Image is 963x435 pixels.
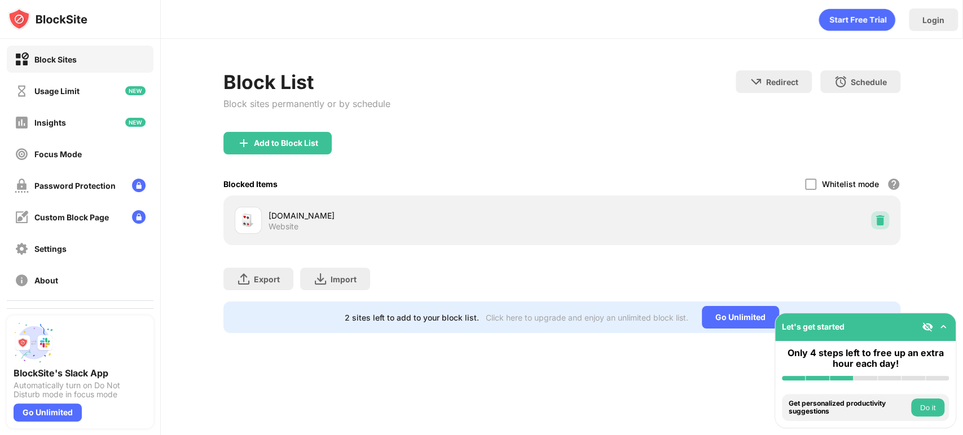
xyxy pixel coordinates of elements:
[14,322,54,363] img: push-slack.svg
[254,139,318,148] div: Add to Block List
[782,322,845,331] div: Let's get started
[331,274,357,284] div: Import
[15,52,29,66] img: block-on.svg
[15,84,29,98] img: time-usage-off.svg
[15,179,29,193] img: password-protection-off.svg
[223,179,278,189] div: Blocked Items
[922,15,944,25] div: Login
[14,367,147,379] div: BlockSite's Slack App
[702,306,779,329] div: Go Unlimited
[15,147,29,161] img: focus-off.svg
[132,179,146,192] img: lock-menu.svg
[34,149,82,159] div: Focus Mode
[223,98,390,109] div: Block sites permanently or by schedule
[851,77,887,87] div: Schedule
[822,179,879,189] div: Whitelist mode
[269,221,298,232] div: Website
[34,212,109,222] div: Custom Block Page
[15,210,29,224] img: customize-block-page-off.svg
[132,210,146,224] img: lock-menu.svg
[938,321,949,332] img: omni-setup-toggle.svg
[911,398,944,416] button: Do it
[789,400,908,416] div: Get personalized productivity suggestions
[15,273,29,287] img: about-off.svg
[922,321,933,332] img: eye-not-visible.svg
[125,86,146,95] img: new-icon.svg
[15,242,29,256] img: settings-off.svg
[8,8,87,30] img: logo-blocksite.svg
[766,77,798,87] div: Redirect
[34,86,80,96] div: Usage Limit
[34,55,77,64] div: Block Sites
[345,313,479,322] div: 2 sites left to add to your block list.
[819,8,895,31] div: animation
[254,274,280,284] div: Export
[782,348,949,369] div: Only 4 steps left to free up an extra hour each day!
[15,116,29,130] img: insights-off.svg
[223,70,390,94] div: Block List
[125,118,146,127] img: new-icon.svg
[34,118,66,127] div: Insights
[14,403,82,421] div: Go Unlimited
[14,381,147,399] div: Automatically turn on Do Not Disturb mode in focus mode
[34,276,58,285] div: About
[34,181,116,190] div: Password Protection
[486,313,688,322] div: Click here to upgrade and enjoy an unlimited block list.
[269,210,562,221] div: [DOMAIN_NAME]
[34,244,67,254] div: Settings
[241,214,255,227] img: favicons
